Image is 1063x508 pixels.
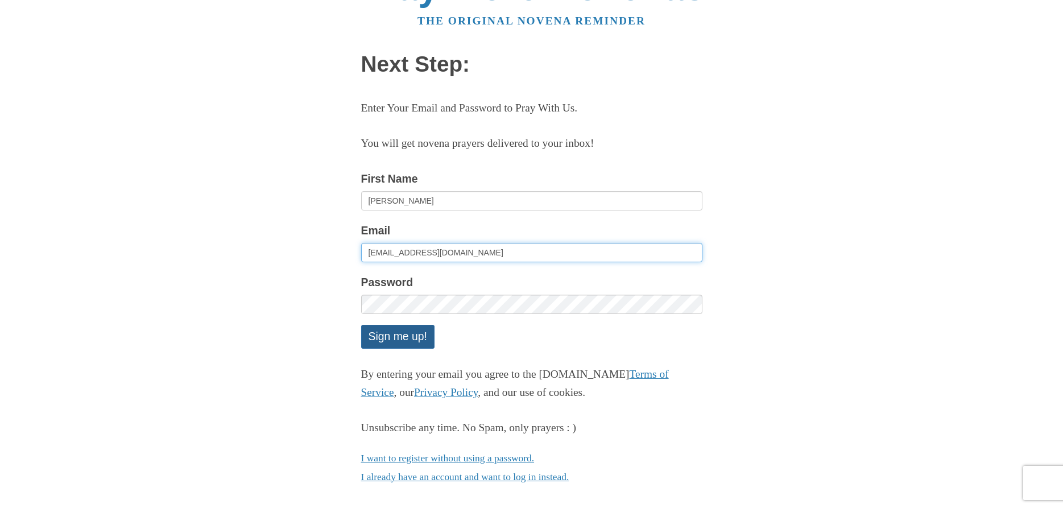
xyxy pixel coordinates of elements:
button: Sign me up! [361,325,435,348]
p: By entering your email you agree to the [DOMAIN_NAME] , our , and our use of cookies. [361,365,702,403]
div: Unsubscribe any time. No Spam, only prayers : ) [361,419,702,437]
label: Password [361,273,413,292]
label: First Name [361,170,418,188]
h1: Next Step: [361,52,702,77]
label: Email [361,221,391,240]
input: Optional [361,191,702,210]
p: You will get novena prayers delivered to your inbox! [361,134,702,153]
a: Privacy Policy [414,386,478,398]
a: I already have an account and want to log in instead. [361,471,569,482]
a: Terms of Service [361,368,669,399]
a: I want to register without using a password. [361,452,535,464]
p: Enter Your Email and Password to Pray With Us. [361,99,702,118]
a: The original novena reminder [417,15,646,27]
